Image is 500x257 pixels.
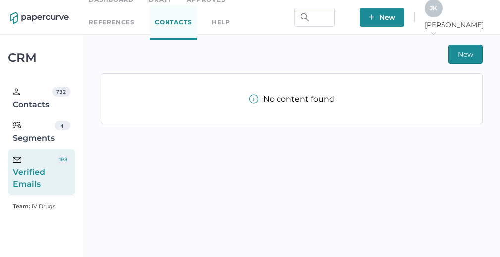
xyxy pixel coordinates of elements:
a: Team: IV Drugs [13,200,55,212]
img: info-tooltip-active.a952ecf1.svg [249,94,258,104]
a: Contacts [150,5,197,40]
img: search.bf03fe8b.svg [301,13,309,21]
span: J K [430,4,437,12]
div: 4 [55,121,70,130]
div: 732 [52,87,70,97]
div: Verified Emails [13,154,56,190]
img: papercurve-logo-colour.7244d18c.svg [10,12,69,24]
div: Segments [13,121,55,144]
input: Search Workspace [294,8,335,27]
div: No content found [249,94,334,104]
span: New [458,45,473,63]
img: email-icon-black.c777dcea.svg [13,157,21,163]
button: New [360,8,404,27]
a: References [89,17,135,28]
div: CRM [8,53,75,62]
div: help [212,17,230,28]
div: Contacts [13,87,52,111]
i: arrow_right [430,30,437,37]
span: IV Drugs [32,203,55,210]
div: 193 [56,154,70,164]
img: segments.b9481e3d.svg [13,121,21,129]
img: plus-white.e19ec114.svg [369,14,374,20]
span: New [369,8,395,27]
button: New [448,45,483,64]
img: person.20a629c4.svg [13,88,20,95]
span: [PERSON_NAME] [425,20,490,38]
